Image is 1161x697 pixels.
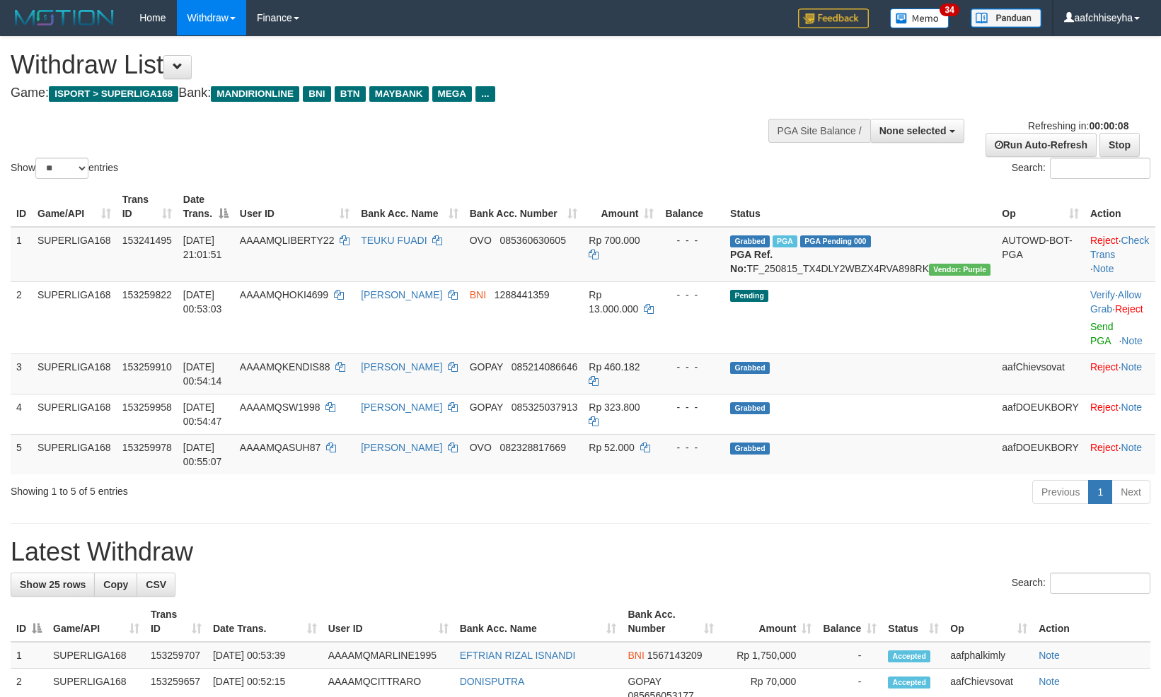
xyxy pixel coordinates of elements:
label: Search: [1012,573,1150,594]
th: Bank Acc. Name: activate to sort column ascending [454,602,623,642]
span: Copy [103,579,128,590]
span: [DATE] 21:01:51 [183,235,222,260]
td: 5 [11,434,32,474]
a: Note [1093,263,1114,274]
a: Reject [1090,402,1119,413]
td: · [1085,353,1155,394]
b: PGA Ref. No: [730,249,773,274]
div: - - - [665,360,719,374]
select: Showentries [35,158,88,179]
span: Rp 460.182 [589,361,640,373]
a: Reject [1090,442,1119,453]
td: Rp 1,750,000 [720,642,817,669]
a: [PERSON_NAME] [361,361,442,373]
a: DONISPUTRA [460,676,525,687]
th: Game/API: activate to sort column ascending [47,602,145,642]
a: Show 25 rows [11,573,95,597]
th: Trans ID: activate to sort column ascending [117,187,178,227]
span: GOPAY [470,361,503,373]
th: Bank Acc. Number: activate to sort column ascending [464,187,584,227]
span: OVO [470,235,492,246]
span: 153259822 [122,289,172,300]
th: Trans ID: activate to sort column ascending [145,602,207,642]
a: Run Auto-Refresh [986,133,1097,157]
th: ID: activate to sort column descending [11,602,47,642]
a: [PERSON_NAME] [361,289,442,300]
span: Marked by aafsoycanthlai [773,235,797,247]
th: ID [11,187,32,227]
span: ... [475,86,495,102]
td: SUPERLIGA168 [32,227,117,282]
a: Send PGA [1090,321,1114,346]
th: User ID: activate to sort column ascending [234,187,355,227]
span: BNI [628,650,644,661]
span: Vendor URL: https://trx4.1velocity.biz [929,264,990,276]
input: Search: [1050,158,1150,179]
div: - - - [665,233,719,247]
a: Note [1121,361,1143,373]
td: SUPERLIGA168 [32,434,117,474]
span: 34 [940,4,959,16]
th: Bank Acc. Name: activate to sort column ascending [355,187,463,227]
span: ISPORT > SUPERLIGA168 [49,86,178,102]
td: aafphalkimly [945,642,1033,669]
img: panduan.png [971,8,1041,28]
span: [DATE] 00:53:03 [183,289,222,315]
a: TEUKU FUADI [361,235,427,246]
span: · [1090,289,1141,315]
th: Amount: activate to sort column ascending [583,187,659,227]
img: Button%20Memo.svg [890,8,949,28]
span: GOPAY [470,402,503,413]
span: BTN [335,86,366,102]
div: - - - [665,440,719,455]
th: Op: activate to sort column ascending [945,602,1033,642]
input: Search: [1050,573,1150,594]
span: Grabbed [730,235,770,247]
td: SUPERLIGA168 [32,394,117,434]
th: Amount: activate to sort column ascending [720,602,817,642]
td: · [1085,434,1155,474]
div: - - - [665,288,719,302]
a: Note [1039,676,1060,687]
a: Reject [1090,361,1119,373]
span: Copy 085325037913 to clipboard [512,402,577,413]
span: MAYBANK [369,86,429,102]
span: PGA Pending [800,235,871,247]
a: [PERSON_NAME] [361,442,442,453]
td: - [817,642,882,669]
div: - - - [665,400,719,414]
th: User ID: activate to sort column ascending [323,602,454,642]
span: Copy 1567143209 to clipboard [647,650,703,661]
button: None selected [870,119,964,143]
span: CSV [146,579,166,590]
a: EFTRIAN RIZAL ISNANDI [460,650,576,661]
td: · [1085,394,1155,434]
a: Copy [94,573,137,597]
a: Allow Grab [1090,289,1141,315]
img: MOTION_logo.png [11,7,118,28]
td: aafChievsovat [996,353,1085,394]
span: None selected [879,125,947,136]
span: Rp 323.800 [589,402,640,413]
td: AUTOWD-BOT-PGA [996,227,1085,282]
span: MANDIRIONLINE [211,86,299,102]
th: Action [1033,602,1150,642]
span: BNI [470,289,486,300]
th: Status [724,187,996,227]
th: Balance: activate to sort column ascending [817,602,882,642]
td: AAAAMQMARLINE1995 [323,642,454,669]
h4: Game: Bank: [11,86,760,100]
span: Accepted [888,650,930,662]
td: SUPERLIGA168 [32,353,117,394]
span: OVO [470,442,492,453]
span: BNI [303,86,330,102]
a: Stop [1099,133,1140,157]
span: AAAAMQHOKI4699 [240,289,328,300]
th: Date Trans.: activate to sort column descending [178,187,234,227]
img: Feedback.jpg [798,8,869,28]
span: Refreshing in: [1028,120,1128,131]
label: Search: [1012,158,1150,179]
span: Copy 1288441359 to clipboard [495,289,550,300]
span: Grabbed [730,362,770,374]
strong: 00:00:08 [1089,120,1128,131]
